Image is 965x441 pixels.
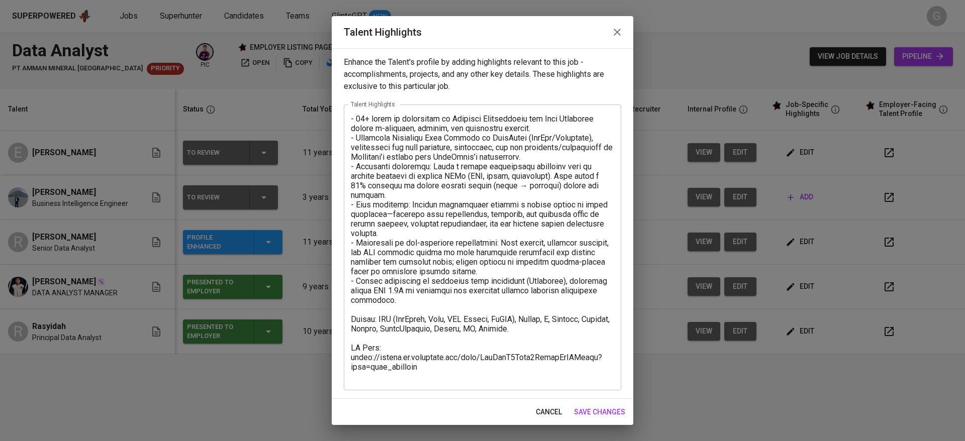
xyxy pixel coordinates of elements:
button: cancel [532,403,566,421]
h2: Talent Highlights [344,24,621,40]
button: save changes [570,403,629,421]
p: Enhance the Talent's profile by adding highlights relevant to this job - accomplishments, project... [344,56,621,92]
textarea: - 04+ lorem ip dolorsitam co Adipisci Elitseddoeiu tem Inci Utlaboree dolore m-aliquaen, adminim,... [351,114,614,381]
span: cancel [536,406,562,418]
span: save changes [574,406,625,418]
